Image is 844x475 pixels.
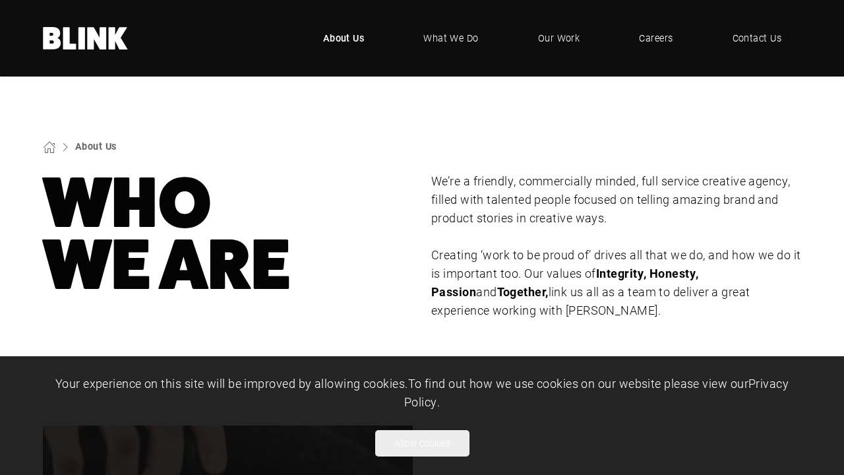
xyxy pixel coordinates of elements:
span: What We Do [423,31,479,46]
a: Careers [619,18,692,58]
a: What We Do [404,18,498,58]
a: Contact Us [713,18,802,58]
a: About Us [303,18,384,58]
p: We’re a friendly, commercially minded, full service creative agency, filled with talented people ... [431,172,801,228]
strong: Together, [497,284,549,300]
a: About Us [75,140,117,152]
h1: Who We Are [43,172,413,296]
strong: Integrity, Honesty, Passion [431,265,699,300]
span: Your experience on this site will be improved by allowing cookies. To find out how we use cookies... [55,375,789,410]
span: Our Work [538,31,580,46]
button: Allow cookies [375,430,469,457]
span: Contact Us [733,31,782,46]
a: Home [43,27,129,49]
p: Creating ‘work to be proud of’ drives all that we do, and how we do it is important too. Our valu... [431,246,801,320]
span: Careers [639,31,673,46]
span: About Us [323,31,365,46]
a: Our Work [518,18,600,58]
